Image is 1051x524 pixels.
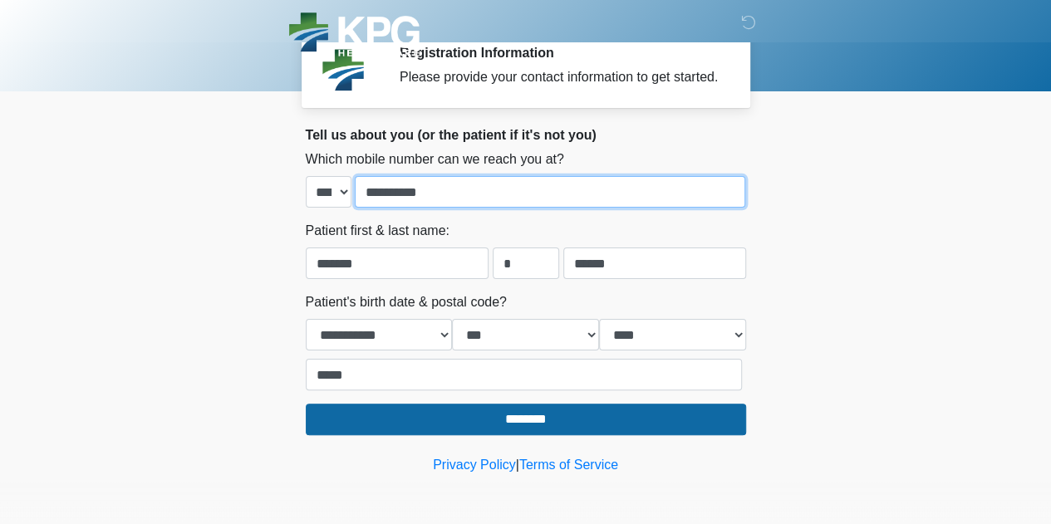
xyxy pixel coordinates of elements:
a: Privacy Policy [433,458,516,472]
h2: Tell us about you (or the patient if it's not you) [306,127,746,143]
img: Agent Avatar [318,45,368,95]
img: KPG Healthcare Logo [289,12,420,56]
label: Patient's birth date & postal code? [306,292,507,312]
div: Please provide your contact information to get started. [400,67,721,87]
a: | [516,458,519,472]
label: Patient first & last name: [306,221,449,241]
a: Terms of Service [519,458,618,472]
label: Which mobile number can we reach you at? [306,149,564,169]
